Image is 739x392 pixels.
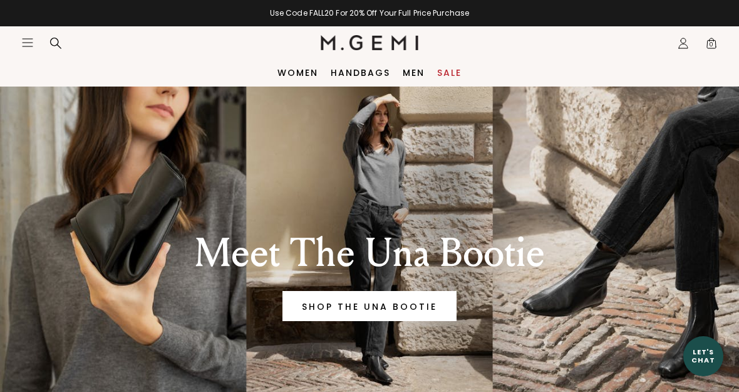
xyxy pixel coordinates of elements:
[331,68,390,78] a: Handbags
[21,36,34,49] button: Open site menu
[321,35,419,50] img: M.Gemi
[137,231,602,276] div: Meet The Una Bootie
[277,68,318,78] a: Women
[683,348,723,364] div: Let's Chat
[403,68,425,78] a: Men
[282,291,457,321] a: Banner primary button
[705,40,718,52] span: 0
[437,68,462,78] a: Sale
